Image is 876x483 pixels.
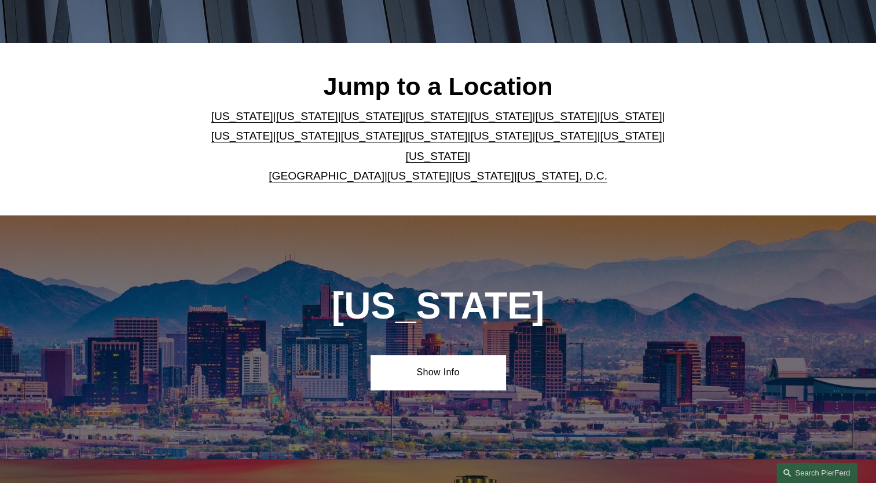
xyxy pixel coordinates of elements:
[276,130,338,142] a: [US_STATE]
[535,130,597,142] a: [US_STATE]
[406,110,468,122] a: [US_STATE]
[776,463,857,483] a: Search this site
[517,170,607,182] a: [US_STATE], D.C.
[452,170,514,182] a: [US_STATE]
[535,110,597,122] a: [US_STATE]
[371,355,505,390] a: Show Info
[600,110,662,122] a: [US_STATE]
[600,130,662,142] a: [US_STATE]
[276,110,338,122] a: [US_STATE]
[387,170,449,182] a: [US_STATE]
[269,170,384,182] a: [GEOGRAPHIC_DATA]
[211,110,273,122] a: [US_STATE]
[406,130,468,142] a: [US_STATE]
[406,150,468,162] a: [US_STATE]
[269,285,607,327] h1: [US_STATE]
[341,110,403,122] a: [US_STATE]
[211,130,273,142] a: [US_STATE]
[470,130,532,142] a: [US_STATE]
[341,130,403,142] a: [US_STATE]
[470,110,532,122] a: [US_STATE]
[201,107,675,186] p: | | | | | | | | | | | | | | | | | |
[201,71,675,101] h2: Jump to a Location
